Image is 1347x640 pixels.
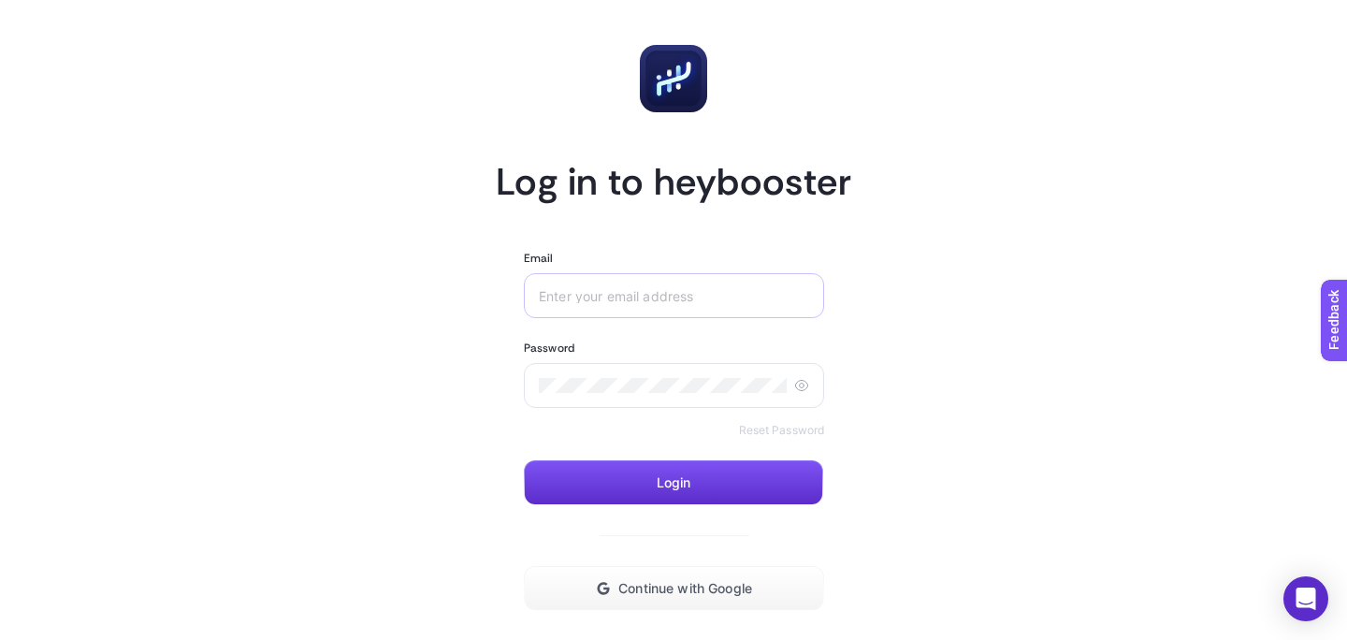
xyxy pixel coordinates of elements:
label: Password [524,341,574,356]
span: Login [657,475,691,490]
button: Login [524,460,823,505]
button: Continue with Google [524,566,824,611]
a: Reset Password [739,423,825,438]
span: Feedback [11,6,71,21]
label: Email [524,251,554,266]
input: Enter your email address [539,288,809,303]
span: Continue with Google [618,581,752,596]
div: Open Intercom Messenger [1283,576,1328,621]
h1: Log in to heybooster [496,157,851,206]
